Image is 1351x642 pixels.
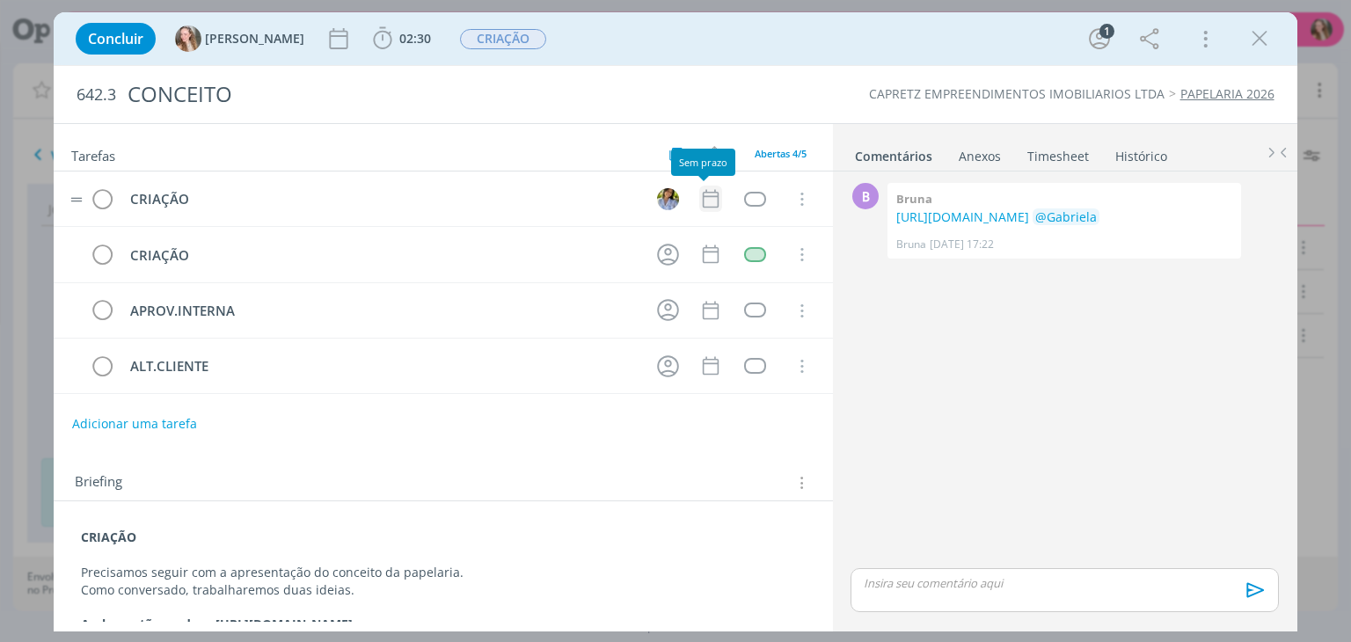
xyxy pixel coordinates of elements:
div: CONCEITO [120,73,768,116]
div: CRIAÇÃO [122,188,640,210]
button: 02:30 [369,25,435,53]
a: [URL][DOMAIN_NAME] [896,208,1029,225]
a: Histórico [1114,140,1168,165]
button: Adicionar uma tarefa [71,408,198,440]
div: 1 [1099,24,1114,39]
div: APROV.INTERNA [122,300,640,322]
span: Tarefas [71,143,115,164]
span: Concluir [88,32,143,46]
span: Briefing [75,471,122,494]
span: [DATE] 17:22 [930,237,994,252]
a: Timesheet [1026,140,1090,165]
div: Sem prazo [671,149,735,176]
b: Bruna [896,191,932,207]
strong: Ambas estão no doc: [URL][DOMAIN_NAME] [81,616,353,632]
div: CRIAÇÃO [122,244,640,266]
strong: CRIAÇÃO [81,529,136,545]
span: CRIAÇÃO [460,29,546,49]
img: G [175,26,201,52]
img: drag-icon.svg [70,197,83,202]
span: @Gabriela [1035,208,1097,225]
span: [PERSON_NAME] [205,33,304,45]
img: A [657,188,679,210]
p: Como conversado, trabalharemos duas ideias. [81,581,805,599]
div: B [852,183,879,209]
span: Abertas 4/5 [755,147,807,160]
div: dialog [54,12,1296,631]
button: 1 [1085,25,1114,53]
div: Anexos [959,148,1001,165]
button: Concluir [76,23,156,55]
div: ALT.CLIENTE [122,355,640,377]
button: CRIAÇÃO [459,28,547,50]
button: G[PERSON_NAME] [175,26,304,52]
button: A [655,186,682,212]
p: Bruna [896,237,926,252]
span: 642.3 [77,85,116,105]
p: Precisamos seguir com a apresentação do conceito da papelaria. [81,564,805,581]
span: 02:30 [399,30,431,47]
a: CAPRETZ EMPREENDIMENTOS IMOBILIARIOS LTDA [869,85,1165,102]
a: Comentários [854,140,933,165]
img: arrow-down-up.svg [711,146,723,162]
a: PAPELARIA 2026 [1180,85,1274,102]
